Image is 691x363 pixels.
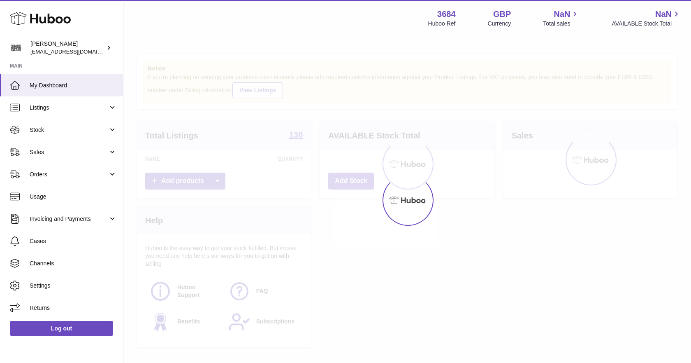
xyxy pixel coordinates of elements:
span: Listings [30,104,108,112]
span: My Dashboard [30,82,117,89]
span: Channels [30,260,117,267]
span: NaN [554,9,570,20]
span: AVAILABLE Stock Total [612,20,681,28]
span: Sales [30,148,108,156]
div: Currency [488,20,511,28]
span: Stock [30,126,108,134]
strong: 3684 [437,9,456,20]
span: Returns [30,304,117,312]
span: Settings [30,282,117,290]
img: theinternationalventure@gmail.com [10,42,22,54]
a: NaN Total sales [543,9,580,28]
span: Invoicing and Payments [30,215,108,223]
a: NaN AVAILABLE Stock Total [612,9,681,28]
span: [EMAIL_ADDRESS][DOMAIN_NAME] [30,48,121,55]
span: Usage [30,193,117,201]
span: Orders [30,171,108,178]
a: Log out [10,321,113,336]
strong: GBP [493,9,511,20]
span: NaN [655,9,672,20]
div: Huboo Ref [428,20,456,28]
span: Cases [30,237,117,245]
span: Total sales [543,20,580,28]
div: [PERSON_NAME] [30,40,104,56]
